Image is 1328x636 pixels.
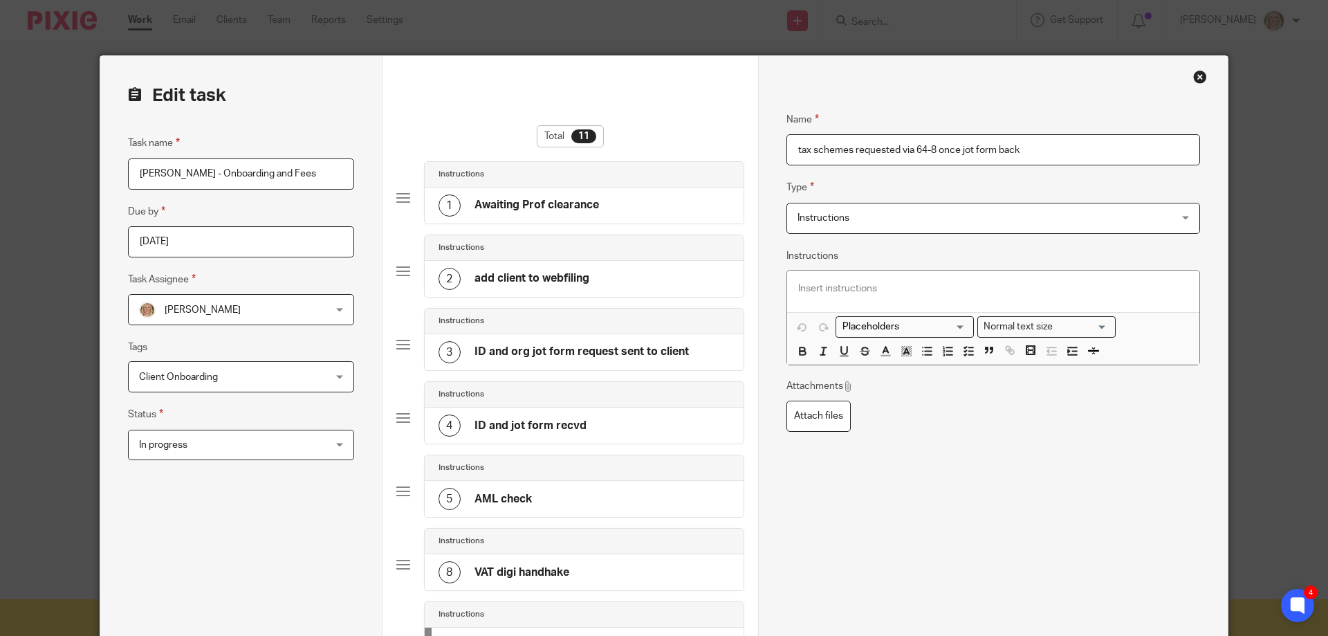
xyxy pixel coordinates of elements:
label: Instructions [786,249,838,263]
h4: Instructions [439,389,484,400]
p: Attachments [786,379,854,393]
label: Status [128,406,163,422]
div: 8 [439,561,461,583]
h4: Instructions [439,169,484,180]
label: Name [786,111,819,127]
h4: VAT digi handhake [474,565,569,580]
label: Task name [128,135,180,151]
input: Search for option [838,320,966,334]
h4: Instructions [439,462,484,473]
h4: AML check [474,492,532,507]
h4: Instructions [439,536,484,547]
div: Close this dialog window [1193,70,1207,84]
div: Search for option [977,316,1116,338]
label: Task Assignee [128,271,196,287]
h4: Awaiting Prof clearance [474,198,599,212]
span: Client Onboarding [139,372,218,382]
h2: Edit task [128,84,354,107]
span: In progress [139,440,187,450]
div: 4 [439,415,461,437]
img: JW%20photo.JPG [139,302,156,318]
input: Search for option [1058,320,1107,334]
div: Search for option [836,316,974,338]
input: Pick a date [128,226,354,257]
div: 1 [439,194,461,217]
div: Placeholders [836,316,974,338]
h4: ID and org jot form request sent to client [474,345,689,359]
span: [PERSON_NAME] [165,305,241,315]
label: Type [786,179,814,195]
div: 11 [571,129,596,143]
h4: Instructions [439,609,484,620]
h4: Instructions [439,242,484,253]
label: Attach files [786,401,851,432]
div: 3 [439,341,461,363]
div: 2 [439,268,461,290]
span: Instructions [797,213,849,223]
div: Text styles [977,316,1116,338]
div: Total [537,125,604,147]
span: Normal text size [981,320,1056,334]
label: Tags [128,340,147,354]
div: 4 [1304,585,1318,599]
h4: ID and jot form recvd [474,419,587,433]
h4: Instructions [439,316,484,327]
label: Due by [128,203,165,219]
div: 5 [439,488,461,510]
h4: add client to webfiling [474,271,589,286]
